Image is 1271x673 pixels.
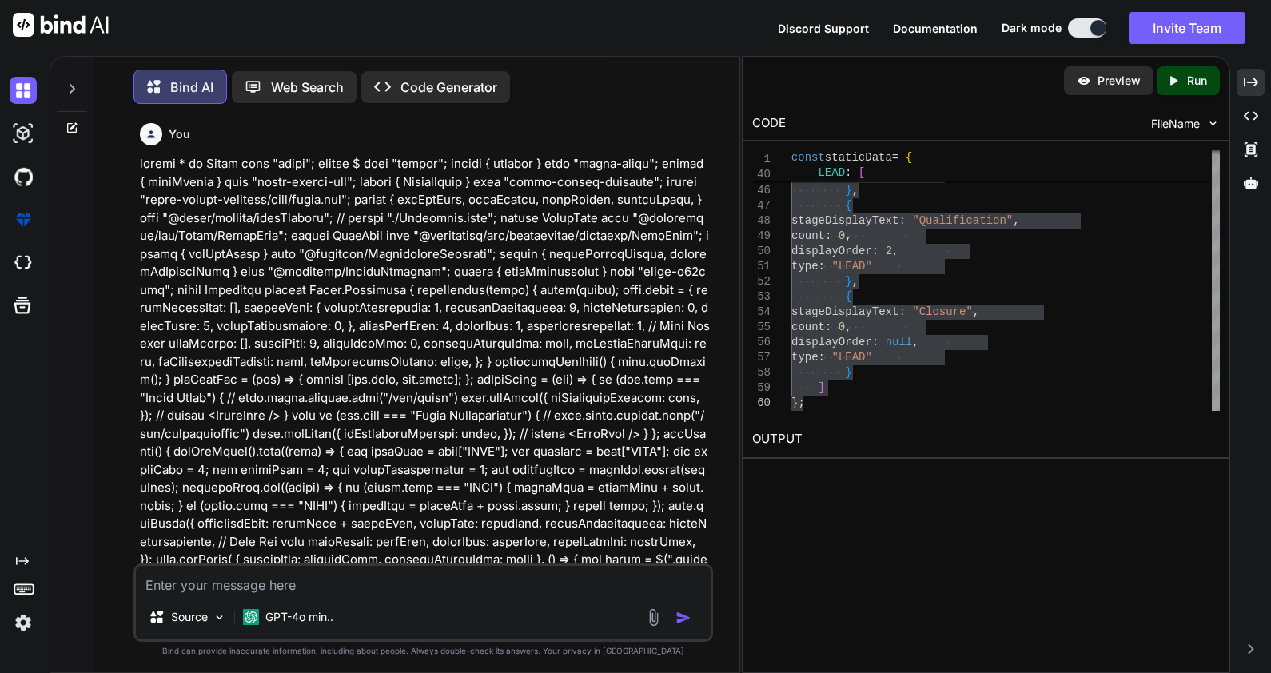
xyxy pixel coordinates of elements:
div: 50 [752,244,771,259]
span: type [791,260,819,273]
span: displayOrder [791,245,872,257]
div: 51 [752,259,771,274]
span: : [898,305,905,318]
span: [ [859,166,865,179]
span: stageDisplayText [791,305,898,318]
img: cloudideIcon [10,249,37,277]
span: 2 [885,245,891,257]
div: 60 [752,396,771,411]
h6: You [169,126,190,142]
div: CODE [752,114,786,133]
span: , [973,305,979,318]
div: 56 [752,335,771,350]
div: 59 [752,380,771,396]
p: Source [171,609,208,625]
img: darkAi-studio [10,120,37,147]
span: const [791,151,825,164]
span: "LEAD" [831,260,871,273]
div: 46 [752,183,771,198]
span: null [885,336,912,348]
div: 55 [752,320,771,335]
span: : [825,229,831,242]
img: premium [10,206,37,233]
div: 52 [752,274,771,289]
p: Web Search [271,78,344,97]
h2: OUTPUT [743,420,1229,458]
div: 48 [752,213,771,229]
span: Discord Support [778,22,869,35]
p: Preview [1098,73,1141,89]
span: : [818,169,824,181]
p: GPT-4o min.. [265,609,333,625]
span: } [845,184,851,197]
span: , [892,245,898,257]
button: Invite Team [1129,12,1245,44]
span: { [845,290,851,303]
button: Discord Support [778,20,869,37]
span: Documentation [893,22,978,35]
p: Bind AI [170,78,213,97]
span: count [791,229,825,242]
span: { [845,199,851,212]
span: , [851,275,858,288]
img: preview [1077,74,1091,88]
span: 0 [839,229,845,242]
span: count [791,321,825,333]
span: "Qualification" [912,214,1013,227]
img: darkChat [10,77,37,104]
img: githubDark [10,163,37,190]
span: } [845,275,851,288]
span: = [892,151,898,164]
p: Code Generator [400,78,497,97]
p: Bind can provide inaccurate information, including about people. Always double-check its answers.... [133,645,713,657]
span: 0 [839,321,845,333]
span: : [872,245,879,257]
span: 40 [752,167,771,182]
div: 47 [752,198,771,213]
span: , [845,321,851,333]
span: : [818,351,824,364]
span: ; [798,396,804,409]
span: "LEAD" [831,351,871,364]
span: : [818,260,824,273]
span: , [912,336,918,348]
span: , [1013,214,1019,227]
span: { [906,151,912,164]
img: Pick Models [213,611,226,624]
div: 54 [752,305,771,320]
span: ] [818,381,824,394]
span: : [872,336,879,348]
span: : [845,166,851,179]
span: staticData [825,151,892,164]
span: , [851,184,858,197]
img: icon [675,610,691,626]
span: displayOrder [791,336,872,348]
img: Bind AI [13,13,109,37]
div: 53 [752,289,771,305]
img: settings [10,609,37,636]
span: 1 [752,152,771,167]
span: "Closure" [912,305,973,318]
span: LEAD [818,166,845,179]
img: chevron down [1206,117,1220,130]
span: } [791,396,798,409]
div: 57 [752,350,771,365]
button: Documentation [893,20,978,37]
span: type [791,169,819,181]
span: Dark mode [1002,20,1062,36]
span: : [898,214,905,227]
span: "LEAD" [831,169,871,181]
img: attachment [644,608,663,627]
span: stageDisplayText [791,214,898,227]
div: 58 [752,365,771,380]
span: , [845,229,851,242]
p: Run [1187,73,1207,89]
span: FileName [1151,116,1200,132]
span: } [845,366,851,379]
div: 49 [752,229,771,244]
span: type [791,351,819,364]
span: : [825,321,831,333]
img: GPT-4o mini [243,609,259,625]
